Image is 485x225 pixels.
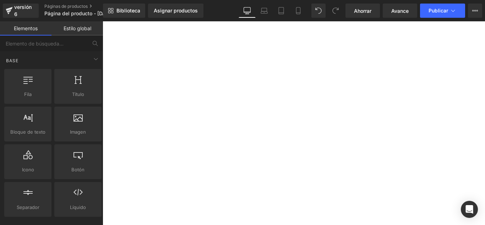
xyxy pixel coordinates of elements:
[116,7,140,14] font: Biblioteca
[461,201,478,218] div: Abrir Intercom Messenger
[17,204,39,210] font: Separador
[72,91,84,97] font: Título
[103,4,145,18] a: Nueva Biblioteca
[24,91,32,97] font: Fila
[3,4,39,18] a: versión 6
[44,4,126,9] a: Páginas de productos
[311,4,326,18] button: Deshacer
[290,4,307,18] a: Móvil
[14,25,38,31] font: Elementos
[22,167,34,172] font: Icono
[256,4,273,18] a: Computadora portátil
[71,167,85,172] font: Botón
[64,25,91,31] font: Estilo global
[420,4,465,18] button: Publicar
[44,4,88,9] font: Páginas de productos
[70,204,86,210] font: Líquido
[14,4,32,17] font: versión 6
[354,8,371,14] font: Ahorrar
[429,7,448,14] font: Publicar
[70,129,86,135] font: Imagen
[383,4,417,18] a: Avance
[468,4,482,18] button: Más
[10,129,45,135] font: Bloque de texto
[44,10,177,16] font: Página del producto - [DATE][PERSON_NAME] 20:58:40
[239,4,256,18] a: De oficina
[391,8,409,14] font: Avance
[6,58,18,63] font: Base
[328,4,343,18] button: Rehacer
[154,7,198,14] font: Asignar productos
[273,4,290,18] a: Tableta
